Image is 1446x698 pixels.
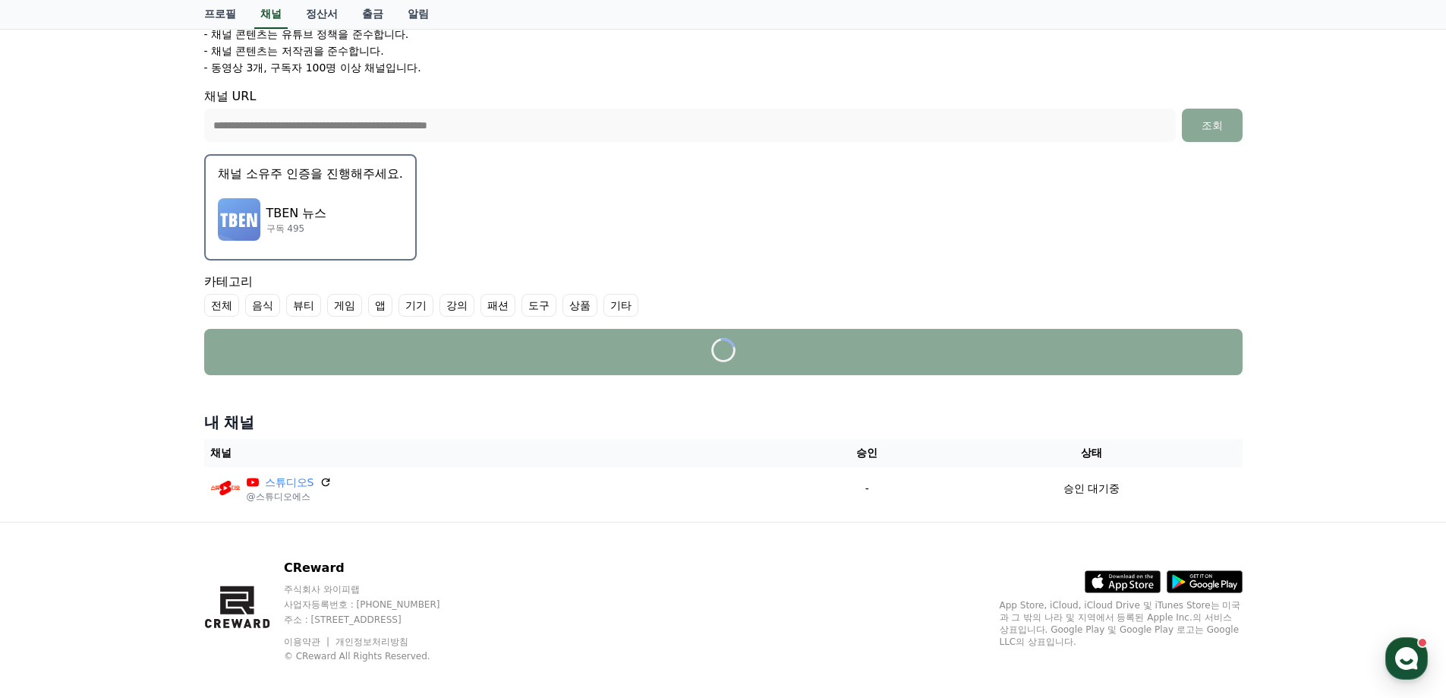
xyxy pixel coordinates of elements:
p: - 채널 콘텐츠는 유튜브 정책을 준수합니다. [204,27,409,42]
label: 상품 [562,294,597,317]
a: 이용약관 [284,636,332,647]
p: CReward [284,559,469,577]
label: 도구 [521,294,556,317]
label: 전체 [204,294,239,317]
label: 뷰티 [286,294,321,317]
span: 홈 [48,504,57,516]
img: 스튜디오S [210,473,241,504]
p: 주소 : [STREET_ADDRESS] [284,614,469,626]
p: - 채널 콘텐츠는 저작권을 준수합니다. [204,43,384,58]
a: 스튜디오S [265,475,314,491]
label: 패션 [480,294,515,317]
label: 강의 [439,294,474,317]
p: TBEN 뉴스 [266,204,327,223]
a: 홈 [5,482,100,520]
th: 채널 [204,439,794,467]
p: - 동영상 3개, 구독자 100명 이상 채널입니다. [204,60,421,75]
th: 승인 [794,439,940,467]
p: App Store, iCloud, iCloud Drive 및 iTunes Store는 미국과 그 밖의 나라 및 지역에서 등록된 Apple Inc.의 서비스 상표입니다. Goo... [1000,599,1243,648]
label: 기타 [603,294,638,317]
span: 설정 [235,504,253,516]
p: 주식회사 와이피랩 [284,583,469,595]
h4: 내 채널 [204,412,1243,433]
p: 승인 대기중 [1063,481,1120,497]
div: 조회 [1188,118,1237,133]
p: - [800,481,934,497]
p: 채널 소유주 인증을 진행해주세요. [218,165,403,183]
label: 앱 [368,294,392,317]
a: 개인정보처리방침 [336,636,408,647]
a: 대화 [100,482,196,520]
span: 대화 [139,505,157,517]
p: 사업자등록번호 : [PHONE_NUMBER] [284,599,469,611]
th: 상태 [940,439,1242,467]
p: @스튜디오에스 [247,491,332,503]
p: © CReward All Rights Reserved. [284,650,469,662]
label: 기기 [399,294,433,317]
label: 게임 [327,294,362,317]
div: 채널 URL [204,87,1243,142]
button: 채널 소유주 인증을 진행해주세요. TBEN 뉴스 TBEN 뉴스 구독 495 [204,154,417,261]
button: 조회 [1182,109,1243,142]
div: 카테고리 [204,273,1243,317]
img: TBEN 뉴스 [218,198,260,241]
a: 설정 [196,482,291,520]
label: 음식 [245,294,280,317]
p: 구독 495 [266,223,327,235]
